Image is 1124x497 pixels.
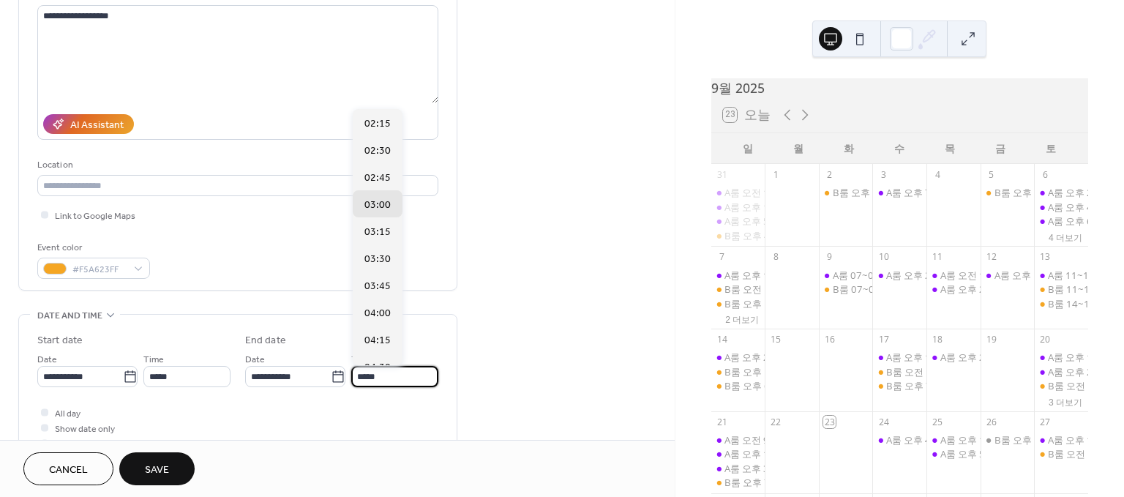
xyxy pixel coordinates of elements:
[926,283,981,296] div: A룸 오후 2~4, 윤*확
[886,351,971,364] div: A룸 오후 1~4, 유*림
[985,168,997,181] div: 5
[711,201,765,214] div: A룸 오후 1~3, 한*수
[72,262,127,277] span: #F5A623FF
[886,186,1021,199] div: A룸 오후 7~9, [PERSON_NAME]
[711,186,765,199] div: A룸 오전 11~1, 안*슬
[833,186,924,199] div: B룸 오후 9~11, 유*은
[724,379,874,392] div: B룸 오후 6~8, [PERSON_NAME]*진
[711,78,1088,97] div: 9월 2025
[981,269,1035,282] div: A룸 오후 1~3, 조*주
[723,133,773,163] div: 일
[770,416,782,428] div: 22
[925,133,975,163] div: 목
[711,433,765,446] div: A룸 오전 9~11, 김*진
[70,118,124,133] div: AI Assistant
[719,311,765,327] button: 2 더보기
[985,251,997,264] div: 12
[37,352,57,367] span: Date
[49,463,88,478] span: Cancel
[37,308,102,324] span: Date and time
[886,269,971,282] div: A룸 오후 2~4, 권*진
[711,229,765,242] div: B룸 오후 4~6, 유*은
[711,476,765,489] div: B룸 오후 7~9, 박*린
[724,186,815,199] div: A룸 오전 11~1, 안*슬
[1026,133,1076,163] div: 토
[711,462,765,475] div: A룸 오후 3~6, 김*나
[724,201,809,214] div: A룸 오후 1~3, 한*수
[926,351,981,364] div: A룸 오후 2~4, 배*훈
[724,433,880,446] div: A룸 오전 9~11, [PERSON_NAME]*진
[874,133,925,163] div: 수
[724,365,810,378] div: B룸 오후 1~4, 조*희
[724,351,809,364] div: A룸 오후 2~4, 조*찬
[994,433,1094,446] div: B룸 오후 1~3, 입금대기
[245,333,286,348] div: End date
[985,416,997,428] div: 26
[711,351,765,364] div: A룸 오후 2~4, 조*찬
[364,143,391,159] span: 02:30
[245,352,265,367] span: Date
[940,283,1025,296] div: A룸 오후 2~4, 윤*확
[711,365,765,378] div: B룸 오후 1~4, 조*희
[926,447,981,460] div: A룸 오후 5~7, 이*경
[724,269,874,282] div: A룸 오후 1~3, [PERSON_NAME]*배
[823,251,836,264] div: 9
[975,133,1026,163] div: 금
[23,452,113,485] button: Cancel
[724,283,816,296] div: B룸 오전 11~1, 정*수
[364,225,391,240] span: 03:15
[724,462,874,475] div: A룸 오후 3~6, [PERSON_NAME]*나
[1039,334,1052,346] div: 20
[1039,416,1052,428] div: 27
[724,476,874,489] div: B룸 오후 7~9, [PERSON_NAME]*린
[716,334,728,346] div: 14
[940,269,1095,282] div: A룸 오전 11~1, [PERSON_NAME]*보
[724,214,809,228] div: A룸 오후 5~7, 오*민
[55,209,135,224] span: Link to Google Maps
[364,252,391,267] span: 03:30
[877,334,890,346] div: 17
[711,379,765,392] div: B룸 오후 6~8, 박*진
[819,269,873,282] div: A룸 07~09시, T**선
[1034,447,1088,460] div: B룸 오전 10~12, 강*민
[886,365,978,378] div: B룸 오전 11~1, 황*욱
[1034,379,1088,392] div: B룸 오전 11~1, 신*철
[981,186,1035,199] div: B룸 오후 1~3, 김*하
[932,168,944,181] div: 4
[716,416,728,428] div: 21
[711,447,765,460] div: A룸 오후 1~3, 김*지
[711,269,765,282] div: A룸 오후 1~3, 윤*배
[877,251,890,264] div: 10
[994,269,1079,282] div: A룸 오후 1~3, 조*주
[37,333,83,348] div: Start date
[724,297,810,310] div: B룸 오후 1~3, 조*솔
[1043,229,1088,245] button: 4 더보기
[1034,186,1088,199] div: A룸 오후 2~4, 신*철
[823,168,836,181] div: 2
[43,114,134,134] button: AI Assistant
[37,157,435,173] div: Location
[711,297,765,310] div: B룸 오후 1~3, 조*솔
[364,171,391,186] span: 02:45
[770,168,782,181] div: 1
[1034,351,1088,364] div: A룸 오후 1~2, 신*철
[364,306,391,321] span: 04:00
[711,214,765,228] div: A룸 오후 5~7, 오*민
[1034,201,1088,214] div: A룸 오후 4~6, 박*지
[364,116,391,132] span: 02:15
[773,133,824,163] div: 월
[1039,168,1052,181] div: 6
[351,352,372,367] span: Time
[724,447,874,460] div: A룸 오후 1~3, [PERSON_NAME]*지
[872,433,926,446] div: A룸 오후 4~6, 유**아
[716,168,728,181] div: 31
[1034,433,1088,446] div: A룸 오후 1~4, 김*주
[55,422,115,437] span: Show date only
[145,463,169,478] span: Save
[872,365,926,378] div: B룸 오전 11~1, 황*욱
[833,269,918,282] div: A룸 07~09시, T**선
[833,283,919,296] div: B룸 07~09시, T**선
[37,240,147,255] div: Event color
[932,334,944,346] div: 18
